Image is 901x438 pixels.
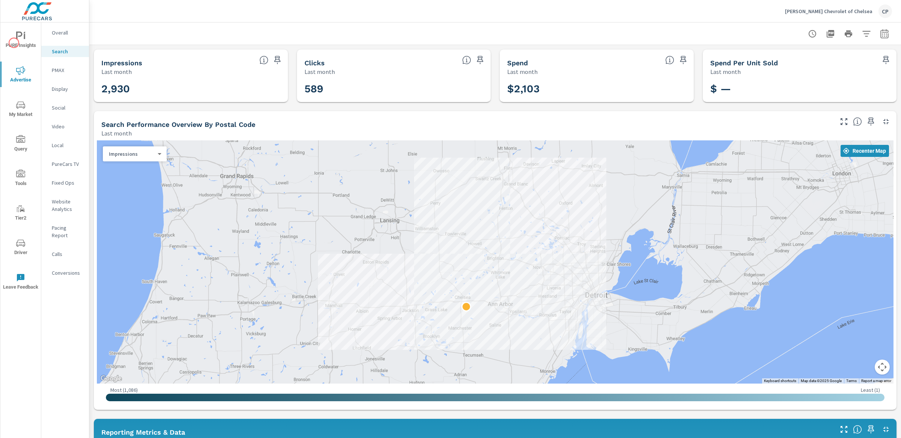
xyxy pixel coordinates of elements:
[271,54,283,66] span: Save this to your personalized report
[99,374,124,384] img: Google
[853,425,862,434] span: Understand Search data over time and see how metrics compare to each other.
[665,56,674,65] span: The amount of money spent on advertising during the period.
[0,23,41,299] div: nav menu
[103,151,161,158] div: Impressions
[880,423,892,435] button: Minimize Widget
[52,104,83,111] p: Social
[3,204,39,223] span: Tier2
[41,65,89,76] div: PMAX
[880,54,892,66] span: Save this to your personalized report
[853,117,862,126] span: Understand Search performance data by postal code. Individual postal codes can be selected and ex...
[861,379,891,383] a: Report a map error
[462,56,471,65] span: The number of times an ad was clicked by a consumer.
[52,198,83,213] p: Website Analytics
[52,66,83,74] p: PMAX
[3,135,39,154] span: Query
[304,67,335,76] p: Last month
[3,66,39,84] span: Advertise
[823,26,838,41] button: "Export Report to PDF"
[41,158,89,170] div: PureCars TV
[710,67,741,76] p: Last month
[52,269,83,277] p: Conversions
[101,59,142,67] h5: Impressions
[52,179,83,187] p: Fixed Ops
[474,54,486,66] span: Save this to your personalized report
[101,83,280,95] h3: 2,930
[101,129,132,138] p: Last month
[846,379,857,383] a: Terms
[52,29,83,36] p: Overall
[841,26,856,41] button: Print Report
[838,116,850,128] button: Make Fullscreen
[880,116,892,128] button: Minimize Widget
[710,83,889,95] h3: $ —
[507,67,538,76] p: Last month
[101,120,255,128] h5: Search Performance Overview By Postal Code
[304,83,484,95] h3: 589
[99,374,124,384] a: Open this area in Google Maps (opens a new window)
[41,248,89,260] div: Calls
[52,250,83,258] p: Calls
[41,121,89,132] div: Video
[52,48,83,55] p: Search
[710,59,778,67] h5: Spend Per Unit Sold
[875,360,890,375] button: Map camera controls
[110,387,138,393] p: Most ( 1,086 )
[838,423,850,435] button: Make Fullscreen
[3,273,39,292] span: Leave Feedback
[304,59,325,67] h5: Clicks
[877,26,892,41] button: Select Date Range
[41,83,89,95] div: Display
[507,59,528,67] h5: Spend
[41,177,89,188] div: Fixed Ops
[3,32,39,50] span: PURE Insights
[859,26,874,41] button: Apply Filters
[101,67,132,76] p: Last month
[41,46,89,57] div: Search
[878,5,892,18] div: CP
[101,428,185,436] h5: Reporting Metrics & Data
[3,101,39,119] span: My Market
[41,196,89,215] div: Website Analytics
[52,85,83,93] p: Display
[861,387,880,393] p: Least ( 1 )
[41,102,89,113] div: Social
[844,148,886,154] span: Recenter Map
[3,239,39,257] span: Driver
[52,224,83,239] p: Pacing Report
[41,27,89,38] div: Overall
[41,222,89,241] div: Pacing Report
[3,170,39,188] span: Tools
[764,378,796,384] button: Keyboard shortcuts
[801,379,842,383] span: Map data ©2025 Google
[785,8,872,15] p: [PERSON_NAME] Chevrolet of Chelsea
[865,116,877,128] span: Save this to your personalized report
[41,267,89,278] div: Conversions
[259,56,268,65] span: The number of times an ad was shown on your behalf.
[41,140,89,151] div: Local
[52,160,83,168] p: PureCars TV
[52,141,83,149] p: Local
[507,83,686,95] h3: $2,103
[865,423,877,435] span: Save this to your personalized report
[677,54,689,66] span: Save this to your personalized report
[52,123,83,130] p: Video
[109,151,155,157] p: Impressions
[841,145,889,157] button: Recenter Map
